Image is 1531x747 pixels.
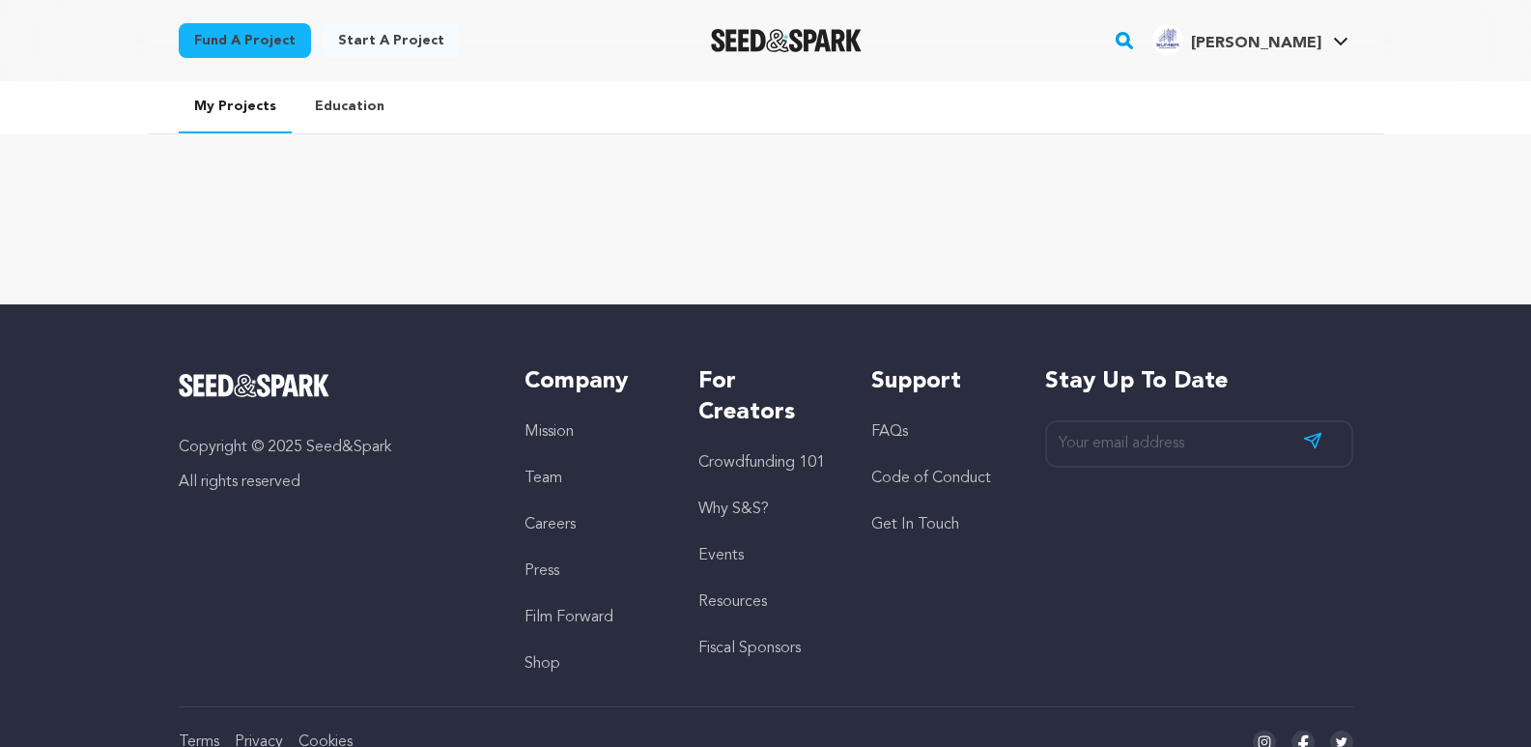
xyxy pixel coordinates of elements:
[525,424,574,440] a: Mission
[1152,24,1321,55] div: Sumer I.'s Profile
[871,424,908,440] a: FAQs
[179,374,487,397] a: Seed&Spark Homepage
[179,81,292,133] a: My Projects
[698,366,833,428] h5: For Creators
[525,656,560,672] a: Shop
[179,23,311,58] a: Fund a project
[525,610,613,625] a: Film Forward
[698,502,769,517] a: Why S&S?
[1191,36,1321,51] span: [PERSON_NAME]
[871,517,959,532] a: Get In Touch
[179,471,487,494] p: All rights reserved
[1045,420,1353,468] input: Your email address
[711,29,863,52] a: Seed&Spark Homepage
[299,81,400,131] a: Education
[1148,20,1352,55] a: Sumer I.'s Profile
[1152,24,1183,55] img: 54eefd37d62e7d0e.jpg
[698,594,767,610] a: Resources
[525,366,659,397] h5: Company
[179,374,330,397] img: Seed&Spark Logo
[525,471,562,486] a: Team
[179,436,487,459] p: Copyright © 2025 Seed&Spark
[871,471,991,486] a: Code of Conduct
[698,641,801,656] a: Fiscal Sponsors
[711,29,863,52] img: Seed&Spark Logo Dark Mode
[323,23,460,58] a: Start a project
[1045,366,1353,397] h5: Stay up to date
[525,517,576,532] a: Careers
[871,366,1006,397] h5: Support
[1148,20,1352,61] span: Sumer I.'s Profile
[698,548,744,563] a: Events
[698,455,825,471] a: Crowdfunding 101
[525,563,559,579] a: Press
